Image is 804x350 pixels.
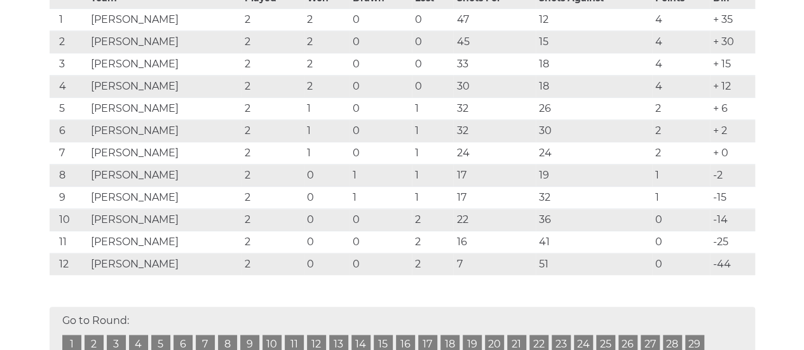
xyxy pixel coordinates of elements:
td: + 12 [710,76,754,98]
td: 32 [453,120,535,142]
td: 0 [350,53,412,76]
td: [PERSON_NAME] [88,209,242,231]
td: 12 [536,9,652,31]
td: -44 [710,253,754,276]
td: 33 [453,53,535,76]
td: 0 [304,253,350,276]
td: 0 [304,187,350,209]
td: [PERSON_NAME] [88,231,242,253]
td: 0 [652,209,711,231]
td: 0 [350,253,412,276]
td: 0 [304,231,350,253]
td: 2 [242,209,304,231]
td: 24 [453,142,535,165]
td: 30 [536,120,652,142]
td: 22 [453,209,535,231]
td: 30 [453,76,535,98]
td: 8 [50,165,88,187]
td: 2 [304,31,350,53]
td: 0 [350,209,412,231]
td: 4 [652,76,711,98]
td: 16 [453,231,535,253]
td: + 35 [710,9,754,31]
td: 1 [412,120,453,142]
td: 2 [242,165,304,187]
td: 1 [652,187,711,209]
td: 2 [242,231,304,253]
td: [PERSON_NAME] [88,120,242,142]
td: 2 [242,53,304,76]
td: 4 [50,76,88,98]
td: 2 [304,53,350,76]
td: 0 [350,9,412,31]
td: 2 [412,253,453,276]
td: 32 [536,187,652,209]
td: 2 [242,9,304,31]
td: 0 [412,53,453,76]
td: 2 [242,120,304,142]
td: 47 [453,9,535,31]
td: 2 [242,98,304,120]
td: [PERSON_NAME] [88,53,242,76]
td: 2 [304,76,350,98]
td: 11 [50,231,88,253]
td: 1 [412,165,453,187]
td: 0 [412,9,453,31]
td: 4 [652,53,711,76]
td: 1 [350,165,412,187]
td: 1 [652,165,711,187]
td: 1 [304,120,350,142]
td: [PERSON_NAME] [88,9,242,31]
td: 32 [453,98,535,120]
td: 4 [652,9,711,31]
td: + 2 [710,120,754,142]
td: 12 [50,253,88,276]
td: 4 [652,31,711,53]
td: -2 [710,165,754,187]
td: 24 [536,142,652,165]
td: 0 [350,76,412,98]
td: 17 [453,165,535,187]
td: + 6 [710,98,754,120]
td: 1 [412,187,453,209]
td: + 30 [710,31,754,53]
td: + 0 [710,142,754,165]
td: 1 [304,142,350,165]
td: 1 [412,142,453,165]
td: 1 [412,98,453,120]
td: 0 [350,231,412,253]
td: + 15 [710,53,754,76]
td: 1 [304,98,350,120]
td: 0 [652,253,711,276]
td: 1 [50,9,88,31]
td: 41 [536,231,652,253]
td: 2 [242,31,304,53]
td: 0 [350,98,412,120]
td: 26 [536,98,652,120]
td: 15 [536,31,652,53]
td: 0 [350,120,412,142]
td: 2 [412,231,453,253]
td: [PERSON_NAME] [88,142,242,165]
td: 0 [304,165,350,187]
td: [PERSON_NAME] [88,76,242,98]
td: 1 [350,187,412,209]
td: 51 [536,253,652,276]
td: 3 [50,53,88,76]
td: 10 [50,209,88,231]
td: 18 [536,76,652,98]
td: -15 [710,187,754,209]
td: [PERSON_NAME] [88,165,242,187]
td: 2 [412,209,453,231]
td: 6 [50,120,88,142]
td: 0 [412,76,453,98]
td: 7 [50,142,88,165]
td: [PERSON_NAME] [88,253,242,276]
td: 2 [242,253,304,276]
td: [PERSON_NAME] [88,98,242,120]
td: 36 [536,209,652,231]
td: -14 [710,209,754,231]
td: 0 [350,31,412,53]
td: 2 [242,187,304,209]
td: [PERSON_NAME] [88,187,242,209]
